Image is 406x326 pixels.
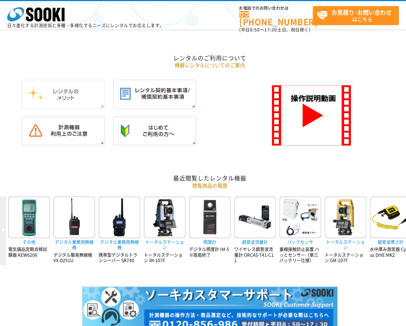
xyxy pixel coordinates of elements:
span: 超音波流量計 [234,238,276,246]
a: はじめてご利用の方へ [113,138,196,145]
img: はじめてご利用の方へ [113,116,196,146]
span: トータルステーション [144,238,185,251]
a: 計測機器ご利用上のご注意 [22,138,105,145]
strong: お見積り･お問い合わせ [331,8,392,16]
a: トータルステーション GM-107Fトータルステーショントータルステーション GM-107F [325,197,366,264]
a: お見積り･お問い合わせはこちら [313,6,399,25]
img: デジタル簡易無線機 VX-D291U [53,197,95,238]
a: レンタルのメリット [22,101,105,108]
img: レンタル契約基本事項／補償契約基本事項 [113,80,196,109]
span: デジタル業務用無線機 [99,238,140,251]
img: トータルステーション GM-107F [325,197,366,238]
a: ワイヤレス超音波流量計 ORCAS-T41-C11超音波流量計ワイヤレス超音波流量計 ORCAS-T41-C11 [234,197,276,264]
img: 重機接触防止装置 ハッとセンサー（単三バッテリー仕様） ハッとセンサー（単三バッテリー仕様） [279,197,321,238]
a: デジタル照度計 IM-5 ※取扱終了照度計デジタル照度計 IM-5 ※取扱終了 [189,197,231,258]
a: トータルステーション iM-107Fトータルステーショントータルステーション iM-107F [144,197,185,264]
img: 携帯型デジタルトランシーバー SR740 [99,197,140,238]
img: レンタルのメリット [22,80,105,109]
img: 計測機器ご利用上のご注意 [22,116,105,146]
a: 重機接触防止装置 ハッとセンサー（単三バッテリー仕様） ハッとセンサー（単三バッテリー仕様）バックセンサ重機接触防止装置 ハッとセンサー（単三バッテリー仕様） [279,197,321,264]
span: (平日 ～ 土日、祝日除く) [239,27,310,33]
a: デジタル簡易無線機 VX-D291Uデジタル業務用無線機デジタル簡易無線機 VX-D291U [53,197,95,264]
a: [PHONE_NUMBER] [239,11,313,26]
img: デジタル照度計 IM-5 ※取扱終了 [189,197,231,238]
span: デジタル業務用無線機 [53,238,95,251]
a: 電気備品定期点検試験器 KEW6206その他電気備品定期点検試験器 KEW6206 [8,197,50,258]
span: はこちら [317,6,398,24]
span: お電話でのお問い合わせは [239,6,313,10]
span: 17:30 [264,27,277,33]
span: 照度計 [189,238,231,246]
img: SOOKI 操作説明動画 [272,85,351,146]
span: 8:50 [250,27,260,33]
span: その他 [8,238,50,246]
img: ワイヤレス超音波流量計 ORCAS-T41-C11 [234,197,276,238]
p: 日々進化する計測技術と多種・多様化するニーズにレンタルでお応えします。 [7,23,164,28]
img: トータルステーション iM-107F [144,197,185,238]
a: 携帯型デジタルトランシーバー SR740デジタル業務用無線機携帯型デジタルトランシーバー SR740 [99,197,140,264]
img: 電気備品定期点検試験器 KEW6206 [8,197,50,238]
span: トータルステーション [325,238,366,251]
a: レンタル契約基本事項／補償契約基本事項 [113,101,196,108]
span: バックセンサ [279,238,321,246]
